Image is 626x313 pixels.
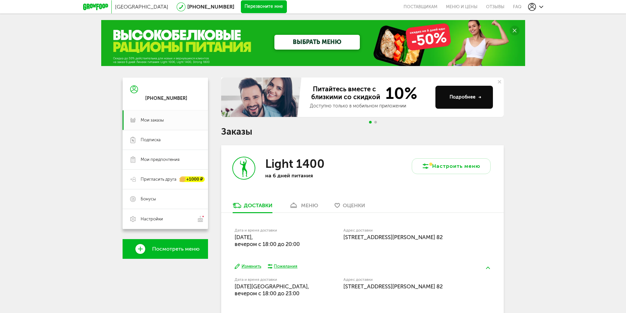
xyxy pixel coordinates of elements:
[274,263,297,269] div: Пожелания
[301,202,318,209] div: меню
[235,263,261,270] button: Изменить
[235,278,310,281] label: Дата и время доставки
[450,94,481,101] div: Подробнее
[241,0,287,13] button: Перезвоните мне
[435,86,493,109] button: Подробнее
[369,121,372,123] span: Go to slide 1
[331,202,368,212] a: Оценки
[374,121,377,123] span: Go to slide 2
[310,85,382,101] span: Питайтесь вместе с близкими со скидкой
[115,4,168,10] span: [GEOGRAPHIC_DATA]
[343,278,466,281] label: Адрес доставки
[274,35,360,50] a: ВЫБРАТЬ МЕНЮ
[343,283,443,290] span: [STREET_ADDRESS][PERSON_NAME] 82
[141,216,163,222] span: Настройки
[180,177,205,182] div: +1000 ₽
[141,117,164,123] span: Мои заказы
[221,78,303,117] img: family-banner.579af9d.jpg
[123,209,208,229] a: Настройки
[229,202,276,212] a: Доставки
[235,283,309,297] span: [DATE][GEOGRAPHIC_DATA], вечером c 18:00 до 23:00
[123,130,208,150] a: Подписка
[265,157,325,171] h3: Light 1400
[244,202,272,209] div: Доставки
[123,189,208,209] a: Бонусы
[412,158,491,174] button: Настроить меню
[343,234,443,240] span: [STREET_ADDRESS][PERSON_NAME] 82
[123,110,208,130] a: Мои заказы
[123,239,208,259] a: Посмотреть меню
[187,4,234,10] a: [PHONE_NUMBER]
[268,263,298,269] button: Пожелания
[141,157,179,163] span: Мои предпочтения
[265,172,351,179] p: на 6 дней питания
[123,150,208,169] a: Мои предпочтения
[343,202,365,209] span: Оценки
[145,96,187,101] div: [PHONE_NUMBER]
[310,103,430,109] div: Доступно только в мобильном приложении
[123,169,208,189] a: Пригласить друга +1000 ₽
[486,267,490,269] img: arrow-up-green.5eb5f82.svg
[286,202,321,212] a: меню
[382,85,417,101] span: 10%
[152,246,199,252] span: Посмотреть меню
[141,137,161,143] span: Подписка
[141,196,156,202] span: Бонусы
[235,229,310,232] label: Дата и время доставки
[235,234,300,247] span: [DATE], вечером c 18:00 до 20:00
[141,176,176,182] span: Пригласить друга
[343,229,466,232] label: Адрес доставки
[221,127,504,136] h1: Заказы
